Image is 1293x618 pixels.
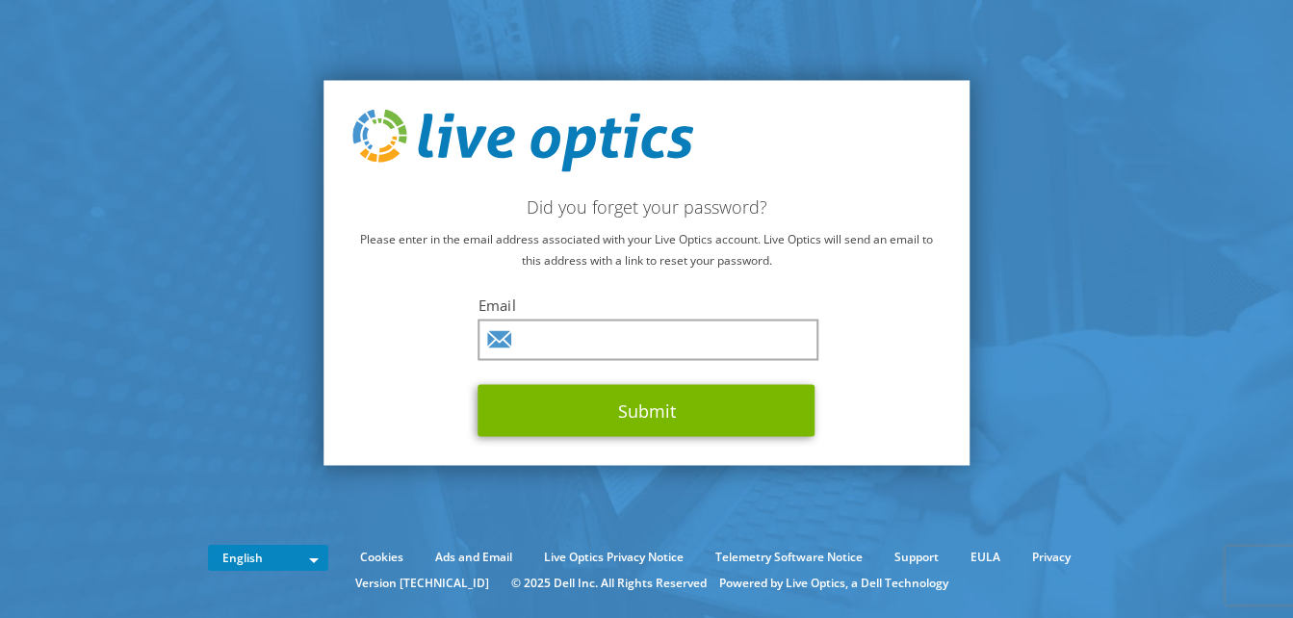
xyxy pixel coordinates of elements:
[530,547,698,568] a: Live Optics Privacy Notice
[478,385,815,437] button: Submit
[352,229,942,271] p: Please enter in the email address associated with your Live Optics account. Live Optics will send...
[1018,547,1085,568] a: Privacy
[352,109,693,172] img: live_optics_svg.svg
[478,296,815,315] label: Email
[502,573,716,594] li: © 2025 Dell Inc. All Rights Reserved
[346,573,499,594] li: Version [TECHNICAL_ID]
[719,573,948,594] li: Powered by Live Optics, a Dell Technology
[352,196,942,218] h2: Did you forget your password?
[956,547,1015,568] a: EULA
[421,547,527,568] a: Ads and Email
[880,547,953,568] a: Support
[346,547,418,568] a: Cookies
[701,547,877,568] a: Telemetry Software Notice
